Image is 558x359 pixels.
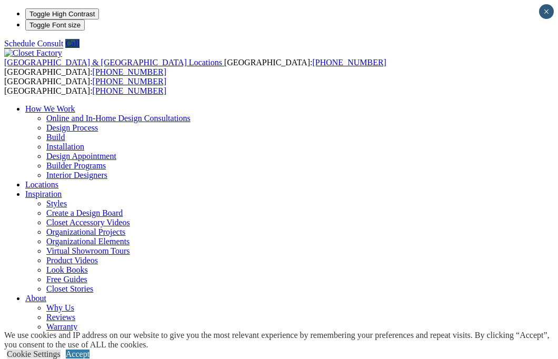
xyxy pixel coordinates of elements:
a: [PHONE_NUMBER] [312,58,386,67]
a: Call [65,39,79,48]
a: Interior Designers [46,171,107,179]
a: [PHONE_NUMBER] [93,67,166,76]
a: Builder Programs [46,161,106,170]
a: Organizational Projects [46,227,125,236]
a: Product Videos [46,256,98,265]
a: Inspiration [25,190,62,198]
a: Accept [66,350,89,358]
a: Virtual Showroom Tours [46,246,130,255]
a: Build [46,133,65,142]
span: Toggle High Contrast [29,10,95,18]
a: [PHONE_NUMBER] [93,86,166,95]
button: Close [539,4,554,19]
span: Toggle Font size [29,21,81,29]
button: Toggle High Contrast [25,8,99,19]
a: How We Work [25,104,75,113]
a: Locations [25,180,58,189]
a: Free Guides [46,275,87,284]
span: [GEOGRAPHIC_DATA] & [GEOGRAPHIC_DATA] Locations [4,58,222,67]
img: Closet Factory [4,48,62,58]
div: We use cookies and IP address on our website to give you the most relevant experience by remember... [4,331,558,350]
a: Installation [46,142,84,151]
a: Look Books [46,265,88,274]
a: Design Appointment [46,152,116,161]
a: [PHONE_NUMBER] [93,77,166,86]
span: [GEOGRAPHIC_DATA]: [GEOGRAPHIC_DATA]: [4,77,166,95]
button: Toggle Font size [25,19,85,31]
a: Online and In-Home Design Consultations [46,114,191,123]
a: Warranty [46,322,77,331]
a: About [25,294,46,303]
a: Why Us [46,303,74,312]
a: Schedule Consult [4,39,63,48]
a: Closet Stories [46,284,93,293]
a: Cookie Settings [7,350,61,358]
a: Design Process [46,123,98,132]
a: Styles [46,199,67,208]
a: Organizational Elements [46,237,129,246]
a: Reviews [46,313,75,322]
a: [GEOGRAPHIC_DATA] & [GEOGRAPHIC_DATA] Locations [4,58,224,67]
span: [GEOGRAPHIC_DATA]: [GEOGRAPHIC_DATA]: [4,58,386,76]
a: Closet Accessory Videos [46,218,130,227]
a: Create a Design Board [46,208,123,217]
